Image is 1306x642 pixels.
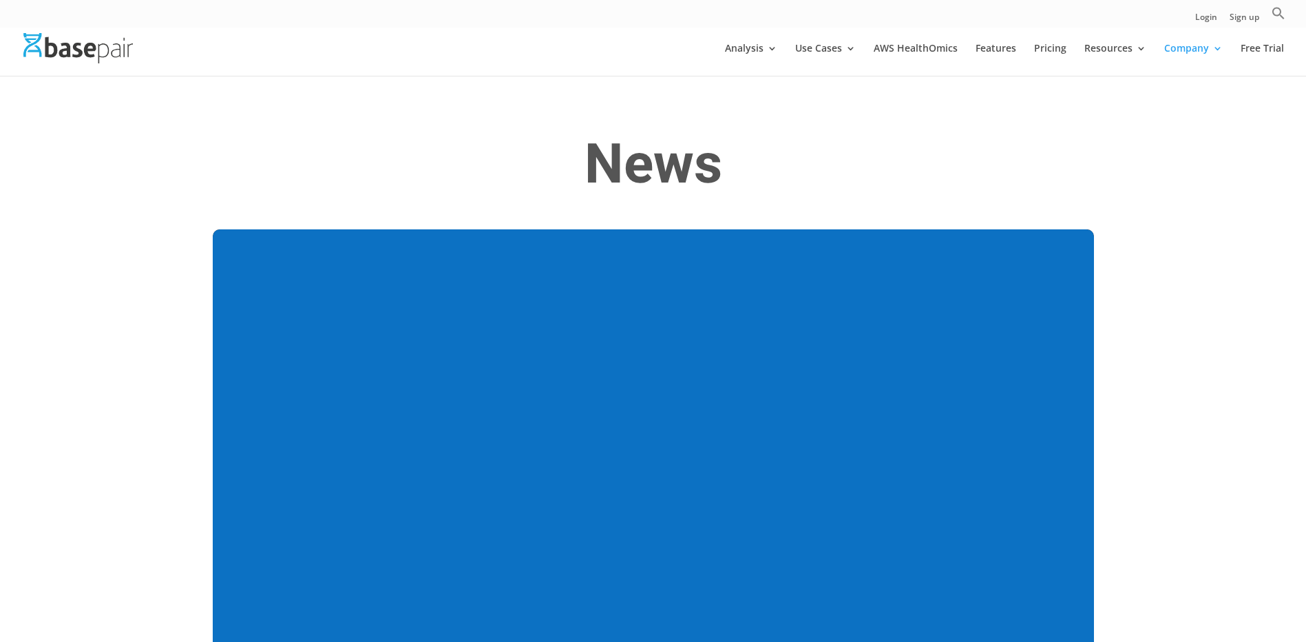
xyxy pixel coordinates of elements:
a: Free Trial [1241,43,1284,76]
svg: Search [1272,6,1285,20]
h1: News [213,132,1094,205]
a: Sign up [1230,13,1259,28]
a: News [669,504,701,515]
div: Basepair Partners with IWAI Chemicals to Bring Scalable, Cloud-Based Genomic Analysis to [GEOGRAP... [327,517,978,576]
img: Basepair [23,33,133,63]
a: Login [1195,13,1217,28]
a: [PERSON_NAME] [543,504,629,515]
a: Basepair Partners with IWAI Chemicals to Bring Scalable, Cloud-Based Genomic Analysis to [GEOGRAP... [343,369,963,496]
a: Use Cases [795,43,856,76]
a: Read More [611,590,695,628]
span: [DATE] [632,504,666,515]
a: AWS HealthOmics [874,43,958,76]
a: Resources [1084,43,1146,76]
a: Pricing [1034,43,1066,76]
a: Features [976,43,1016,76]
a: Company [1164,43,1223,76]
a: Analysis [725,43,777,76]
p: by | | | 0 Comments [327,499,978,517]
a: Search Icon Link [1272,6,1285,28]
